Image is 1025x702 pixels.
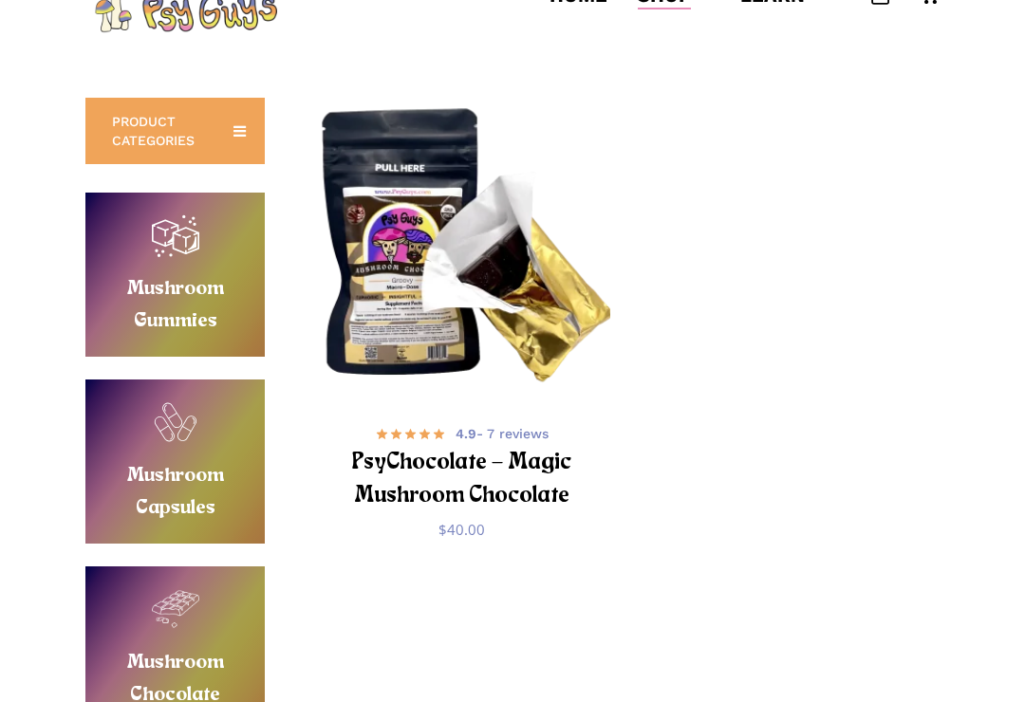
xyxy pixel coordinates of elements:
span: - 7 reviews [456,424,549,443]
bdi: 40.00 [438,520,485,539]
span: PRODUCT CATEGORIES [112,112,211,150]
span: $ [438,520,447,539]
b: 4.9 [456,426,476,441]
img: Psy Guys mushroom chocolate bar packaging and unwrapped bar [314,102,611,398]
h2: PsyChocolate – Magic Mushroom Chocolate [338,446,587,514]
a: PRODUCT CATEGORIES [85,98,265,164]
a: PsyChocolate - Magic Mushroom Chocolate [314,102,611,398]
a: 4.9- 7 reviews PsyChocolate – Magic Mushroom Chocolate [338,422,587,506]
